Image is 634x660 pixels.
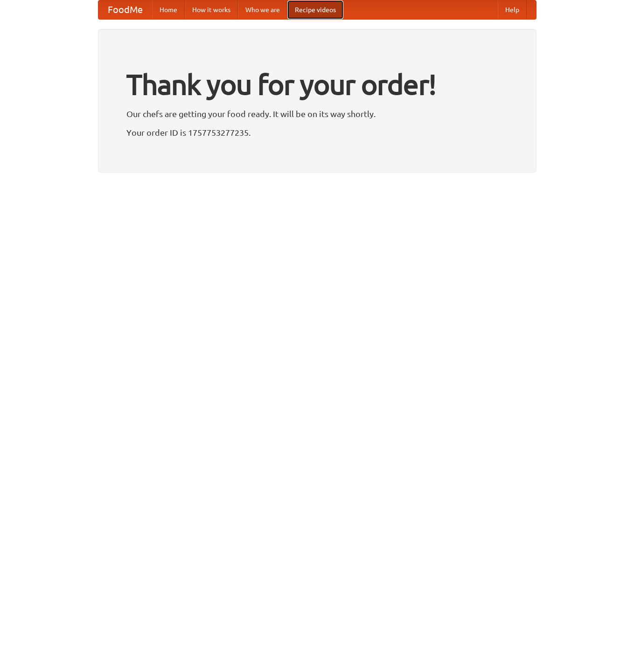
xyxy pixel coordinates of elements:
[498,0,527,19] a: Help
[287,0,343,19] a: Recipe videos
[126,107,508,121] p: Our chefs are getting your food ready. It will be on its way shortly.
[126,125,508,139] p: Your order ID is 1757753277235.
[238,0,287,19] a: Who we are
[152,0,185,19] a: Home
[185,0,238,19] a: How it works
[126,62,508,107] h1: Thank you for your order!
[98,0,152,19] a: FoodMe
